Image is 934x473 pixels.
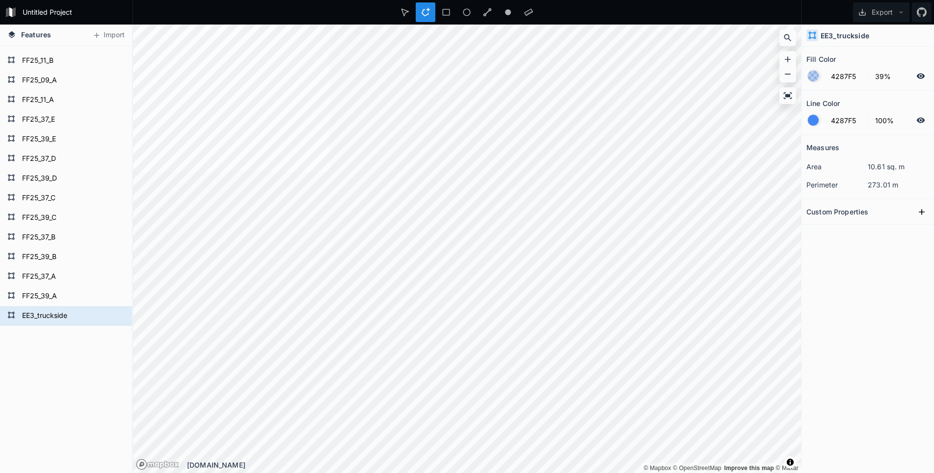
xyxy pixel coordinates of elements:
[821,30,869,41] h4: EE3_truckside
[136,459,179,470] a: Mapbox logo
[806,140,839,155] h2: Measures
[87,27,130,43] button: Import
[806,96,840,111] h2: Line Color
[806,52,836,67] h2: Fill Color
[784,456,796,468] button: Toggle attribution
[806,204,868,219] h2: Custom Properties
[806,161,868,172] dt: area
[187,460,801,470] div: [DOMAIN_NAME]
[853,2,909,22] button: Export
[136,459,147,470] a: Mapbox logo
[21,29,51,40] span: Features
[787,457,793,468] span: Toggle attribution
[673,465,721,472] a: OpenStreetMap
[643,465,671,472] a: Mapbox
[806,180,868,190] dt: perimeter
[868,161,929,172] dd: 10.61 sq. m
[724,465,774,472] a: Map feedback
[868,180,929,190] dd: 273.01 m
[776,465,799,472] a: Maxar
